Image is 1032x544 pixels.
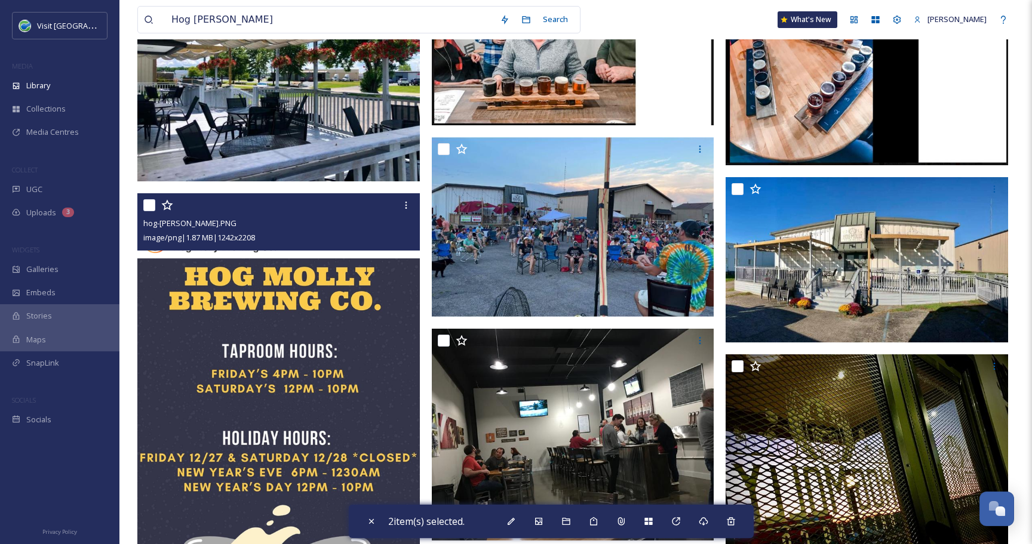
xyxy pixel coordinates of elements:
span: Socials [26,414,51,425]
span: SOCIALS [12,395,36,404]
a: What's New [778,11,837,28]
button: Open Chat [979,492,1014,526]
span: MEDIA [12,61,33,70]
span: Visit [GEOGRAPHIC_DATA] [US_STATE] [37,20,172,31]
span: Maps [26,334,46,345]
div: Search [537,8,574,31]
span: hog-[PERSON_NAME].PNG [143,218,236,228]
a: Privacy Policy [42,524,77,538]
span: [PERSON_NAME] [927,14,987,24]
span: Uploads [26,207,56,218]
span: Stories [26,310,52,322]
img: cvctwitlogo_400x400.jpg [19,20,31,32]
span: Collections [26,103,66,115]
span: Embeds [26,287,56,298]
img: 200149864_379428606846842_5413969142296930409_n.jpg [432,137,714,317]
a: [PERSON_NAME] [908,8,993,31]
span: Library [26,80,50,91]
div: 3 [62,208,74,217]
span: image/png | 1.87 MB | 1242 x 2208 [143,232,255,243]
span: Media Centres [26,126,79,138]
span: SnapLink [26,357,59,369]
input: Search your library [165,7,494,33]
span: Galleries [26,264,59,275]
span: COLLECT [12,165,38,174]
span: 2 item(s) selected. [388,515,465,528]
span: Privacy Policy [42,528,77,536]
img: 248612934_463252838464418_8135667685312993349_n.jpg [726,177,1008,342]
span: UGC [26,184,42,195]
img: IMG_3630.JPG [432,329,714,540]
span: WIDGETS [12,245,39,254]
